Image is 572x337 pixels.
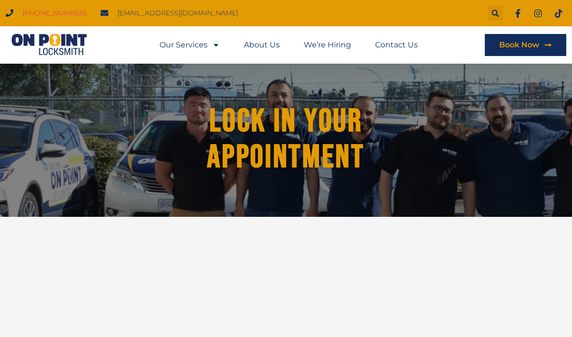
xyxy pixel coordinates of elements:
[115,7,238,20] span: [EMAIL_ADDRESS][DOMAIN_NAME]
[244,34,280,56] a: About Us
[23,7,86,20] a: [PHONE_NUMBER]
[304,34,351,56] a: We’re Hiring
[488,6,503,21] div: Search
[499,41,539,49] span: Book Now
[160,34,418,56] nav: Menu
[176,103,396,175] h1: Lock in Your Appointment
[160,34,220,56] a: Our Services
[485,34,566,56] a: Book Now
[375,34,418,56] a: Contact Us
